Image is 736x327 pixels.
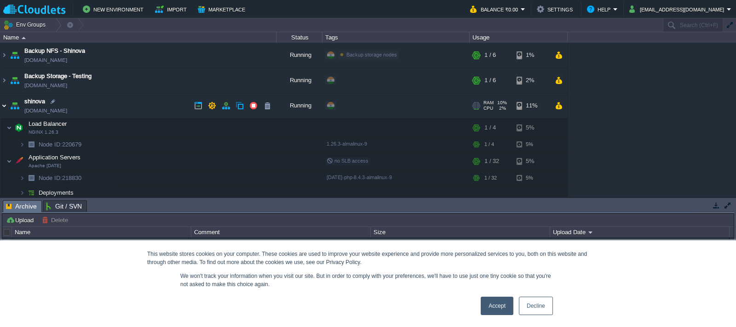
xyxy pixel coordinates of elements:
[3,18,49,31] button: Env Groups
[587,4,613,15] button: Help
[6,118,12,137] img: AMDAwAAAACH5BAEAAAAALAAAAAABAAEAAAICRAEAOw==
[327,158,368,163] span: no SLB access
[28,153,82,161] span: Application Servers
[519,297,553,315] a: Decline
[484,171,497,185] div: 1 / 32
[24,97,45,106] a: shinova
[517,137,546,152] div: 5%
[38,174,83,182] span: 218830
[517,68,546,93] div: 2%
[83,4,146,15] button: New Environment
[39,141,62,148] span: Node ID:
[327,175,392,180] span: [DATE]-php-8.4.3-almalinux-9
[42,216,71,224] button: Delete
[24,106,67,115] a: [DOMAIN_NAME]
[8,68,21,93] img: AMDAwAAAACH5BAEAAAAALAAAAAABAAEAAAICRAEAOw==
[0,43,8,68] img: AMDAwAAAACH5BAEAAAAALAAAAAABAAEAAAICRAEAOw==
[198,4,248,15] button: Marketplace
[483,106,493,111] span: CPU
[12,152,25,170] img: AMDAwAAAACH5BAEAAAAALAAAAAABAAEAAAICRAEAOw==
[38,174,83,182] a: Node ID:218830
[323,32,469,43] div: Tags
[8,43,21,68] img: AMDAwAAAACH5BAEAAAAALAAAAAABAAEAAAICRAEAOw==
[24,72,92,81] a: Backup Storage - Testing
[484,43,496,68] div: 1 / 6
[277,32,322,43] div: Status
[346,52,397,57] span: Backup storage nodes
[276,93,322,118] div: Running
[0,93,8,118] img: AMDAwAAAACH5BAEAAAAALAAAAAABAAEAAAICRAEAOw==
[537,4,575,15] button: Settings
[147,250,589,266] div: This website stores cookies on your computer. These cookies are used to improve your website expe...
[517,118,546,137] div: 5%
[550,237,729,248] div: 10:59 | [DATE]
[276,68,322,93] div: Running
[484,137,494,152] div: 1 / 4
[497,106,506,111] span: 2%
[46,201,82,212] span: Git / SVN
[191,237,370,248] div: Sample package which you can deploy to your environment. Feel free to delete and upload a package...
[25,137,38,152] img: AMDAwAAAACH5BAEAAAAALAAAAAABAAEAAAICRAEAOw==
[371,237,549,248] div: 575 KB
[155,4,190,15] button: Import
[6,201,37,212] span: Archive
[8,93,21,118] img: AMDAwAAAACH5BAEAAAAALAAAAAABAAEAAAICRAEAOw==
[470,32,567,43] div: Usage
[517,93,546,118] div: 11%
[3,4,66,15] img: Cloudlets
[327,141,367,147] span: 1.26.3-almalinux-9
[24,46,85,56] a: Backup NFS - Shinova
[28,120,68,128] span: Load Balancer
[1,32,276,43] div: Name
[38,141,83,148] a: Node ID:220679
[484,68,496,93] div: 1 / 6
[470,4,521,15] button: Balance ₹0.00
[497,100,507,106] span: 10%
[0,68,8,93] img: AMDAwAAAACH5BAEAAAAALAAAAAABAAEAAAICRAEAOw==
[19,137,25,152] img: AMDAwAAAACH5BAEAAAAALAAAAAABAAEAAAICRAEAOw==
[28,120,68,127] a: Load BalancerNGINX 1.26.3
[484,118,496,137] div: 1 / 4
[14,239,52,246] a: HelloWorld.zip
[517,43,546,68] div: 1%
[192,227,370,237] div: Comment
[6,216,36,224] button: Upload
[517,152,546,170] div: 5%
[29,130,58,135] span: NGINX 1.26.3
[481,297,513,315] a: Accept
[39,175,62,181] span: Node ID:
[19,186,25,200] img: AMDAwAAAACH5BAEAAAAALAAAAAABAAEAAAICRAEAOw==
[180,272,556,288] p: We won't track your information when you visit our site. But in order to comply with your prefere...
[28,154,82,161] a: Application ServersApache [DATE]
[371,227,550,237] div: Size
[484,152,499,170] div: 1 / 32
[517,171,546,185] div: 5%
[38,189,75,197] a: Deployments
[6,152,12,170] img: AMDAwAAAACH5BAEAAAAALAAAAAABAAEAAAICRAEAOw==
[12,227,191,237] div: Name
[24,81,67,90] span: [DOMAIN_NAME]
[551,227,729,237] div: Upload Date
[38,141,83,148] span: 220679
[25,171,38,185] img: AMDAwAAAACH5BAEAAAAALAAAAAABAAEAAAICRAEAOw==
[12,118,25,137] img: AMDAwAAAACH5BAEAAAAALAAAAAABAAEAAAICRAEAOw==
[483,100,494,106] span: RAM
[276,43,322,68] div: Running
[19,171,25,185] img: AMDAwAAAACH5BAEAAAAALAAAAAABAAEAAAICRAEAOw==
[29,163,61,169] span: Apache [DATE]
[24,56,67,65] span: [DOMAIN_NAME]
[629,4,727,15] button: [EMAIL_ADDRESS][DOMAIN_NAME]
[25,186,38,200] img: AMDAwAAAACH5BAEAAAAALAAAAAABAAEAAAICRAEAOw==
[22,37,26,39] img: AMDAwAAAACH5BAEAAAAALAAAAAABAAEAAAICRAEAOw==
